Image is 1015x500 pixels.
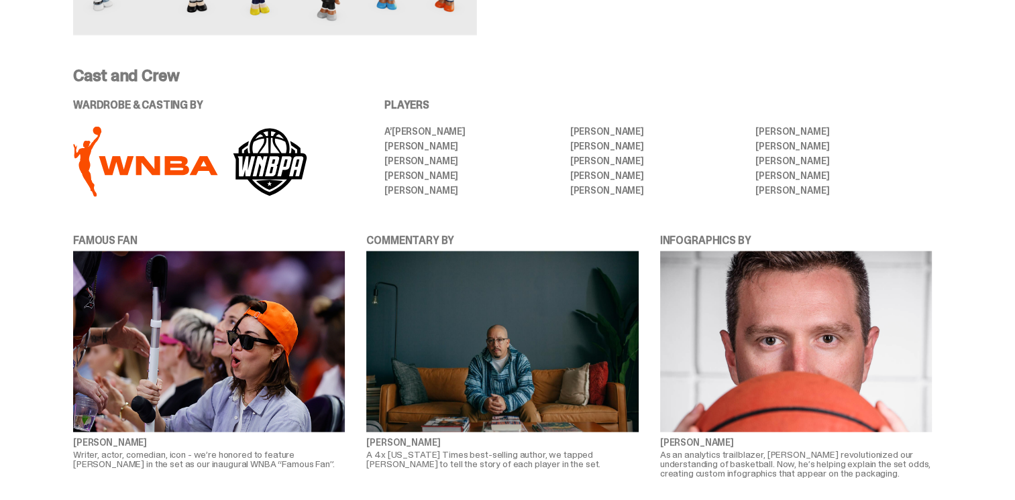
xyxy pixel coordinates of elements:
[660,450,932,478] p: As an analytics trailblazer, [PERSON_NAME] revolutionized our understanding of basketball. Now, h...
[570,156,747,166] li: [PERSON_NAME]
[384,156,561,166] li: [PERSON_NAME]
[660,438,932,447] p: [PERSON_NAME]
[384,186,561,195] li: [PERSON_NAME]
[755,171,932,180] li: [PERSON_NAME]
[755,186,932,195] li: [PERSON_NAME]
[570,127,747,136] li: [PERSON_NAME]
[384,171,561,180] li: [PERSON_NAME]
[755,127,932,136] li: [PERSON_NAME]
[73,438,345,447] p: [PERSON_NAME]
[73,127,308,196] img: b8584456-60ef-4636-afd6-b9122948093e.svg
[570,186,747,195] li: [PERSON_NAME]
[384,141,561,151] li: [PERSON_NAME]
[366,450,638,468] p: A 4x [US_STATE] Times best-selling author, we tapped [PERSON_NAME] to tell the story of each play...
[755,156,932,166] li: [PERSON_NAME]
[73,235,345,246] p: FAMOUS FAN
[366,438,638,447] p: [PERSON_NAME]
[660,251,932,432] img: 4c3d3f3d-6d2a-41c6-9429-fdf7f2019a1b.png
[660,235,932,246] p: INFOGRAPHICS BY
[384,100,932,111] p: PLAYERS
[570,171,747,180] li: [PERSON_NAME]
[755,141,932,151] li: [PERSON_NAME]
[384,127,561,136] li: A’[PERSON_NAME]
[366,235,638,246] p: COMMENTARY BY
[73,100,347,111] p: WARDROBE & CASTING BY
[570,141,747,151] li: [PERSON_NAME]
[73,450,345,468] p: Writer, actor, comedian, icon - we’re honored to feature [PERSON_NAME] in the set as our inaugura...
[73,251,345,432] img: 37c069e4-0e15-4a86-9afd-360cccf51783.png
[73,68,932,84] p: Cast and Crew
[366,251,638,432] img: 50f62911-869c-4140-a39a-74894ff996e5.png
